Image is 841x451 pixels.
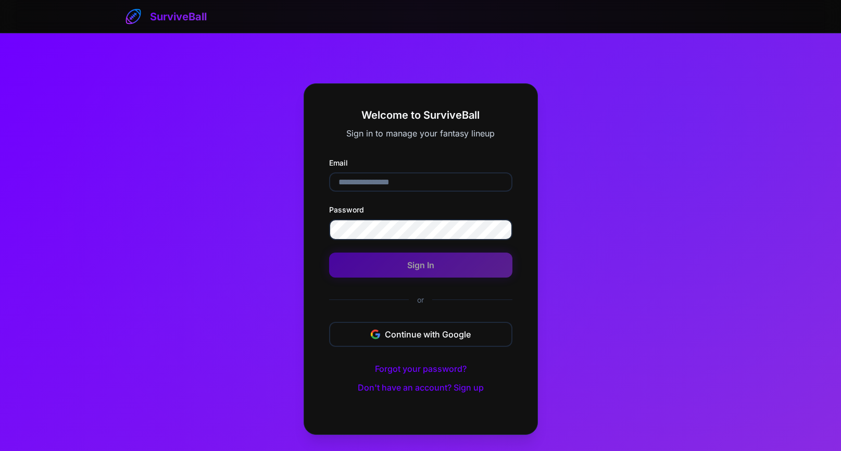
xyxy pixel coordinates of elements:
button: Don't have an account? Sign up [349,378,492,397]
label: Password [329,204,512,215]
label: Email [329,157,512,168]
a: SurviveBall [125,8,207,25]
h2: Welcome to SurviveBall [329,109,512,122]
button: Forgot your password? [367,359,475,378]
p: Sign in to manage your fantasy lineup [329,126,512,141]
button: Continue with Google [329,322,512,347]
img: SurviveBall [125,8,142,25]
button: Sign In [329,253,512,278]
span: or [409,294,432,305]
